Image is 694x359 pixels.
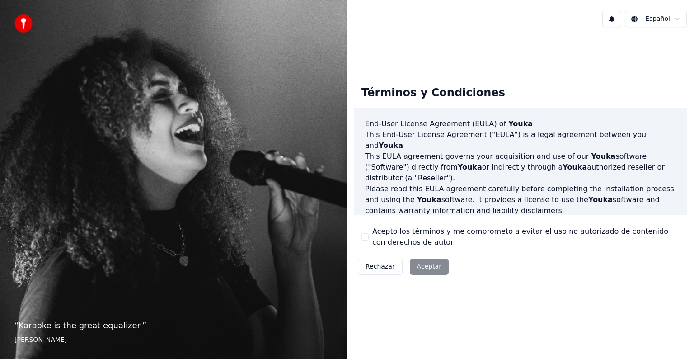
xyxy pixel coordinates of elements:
[563,163,587,171] span: Youka
[417,195,441,204] span: Youka
[365,151,676,184] p: This EULA agreement governs your acquisition and use of our software ("Software") directly from o...
[508,119,533,128] span: Youka
[14,319,333,332] p: “ Karaoke is the great equalizer. ”
[14,335,333,345] footer: [PERSON_NAME]
[365,184,676,216] p: Please read this EULA agreement carefully before completing the installation process and using th...
[591,152,615,161] span: Youka
[379,141,403,150] span: Youka
[365,118,676,129] h3: End-User License Agreement (EULA) of
[588,195,613,204] span: Youka
[358,259,403,275] button: Rechazar
[14,14,33,33] img: youka
[365,129,676,151] p: This End-User License Agreement ("EULA") is a legal agreement between you and
[458,163,482,171] span: Youka
[372,226,680,248] label: Acepto los términos y me comprometo a evitar el uso no autorizado de contenido con derechos de autor
[354,79,512,108] div: Términos y Condiciones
